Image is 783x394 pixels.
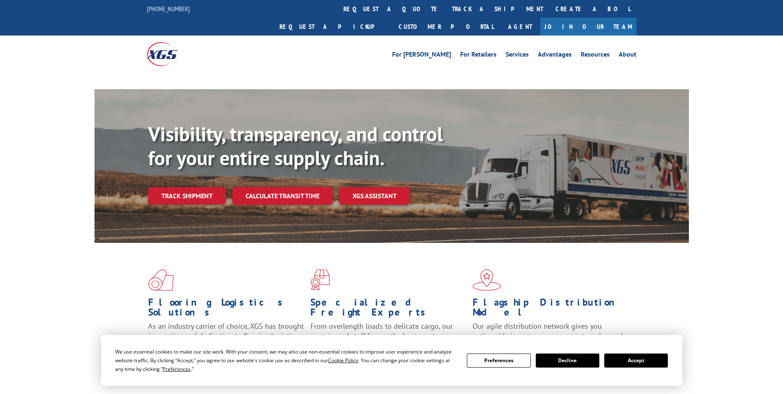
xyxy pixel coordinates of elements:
a: [PHONE_NUMBER] [147,5,190,13]
h1: Flooring Logistics Solutions [148,297,304,321]
a: For Retailers [460,51,497,60]
a: Agent [500,18,540,36]
img: xgs-icon-focused-on-flooring-red [310,269,330,291]
div: Cookie Consent Prompt [101,335,682,386]
img: xgs-icon-flagship-distribution-model-red [473,269,501,291]
a: For [PERSON_NAME] [392,51,451,60]
button: Accept [604,354,668,368]
a: Advantages [538,51,572,60]
button: Decline [536,354,599,368]
div: We use essential cookies to make our site work. With your consent, we may also use non-essential ... [115,347,457,373]
b: Visibility, transparency, and control for your entire supply chain. [148,121,443,171]
a: Services [506,51,529,60]
img: xgs-icon-total-supply-chain-intelligence-red [148,269,174,291]
a: Resources [581,51,610,60]
button: Preferences [467,354,530,368]
h1: Specialized Freight Experts [310,297,466,321]
span: Our agile distribution network gives you nationwide inventory management on demand. [473,321,625,341]
a: About [619,51,636,60]
span: Cookie Policy [328,357,358,364]
a: Track shipment [148,187,226,204]
span: Preferences [163,366,191,373]
a: Request a pickup [273,18,393,36]
p: From overlength loads to delicate cargo, our experienced staff knows the best way to move your fr... [310,321,466,358]
h1: Flagship Distribution Model [473,297,629,321]
span: As an industry carrier of choice, XGS has brought innovation and dedication to flooring logistics... [148,321,304,351]
a: Customer Portal [393,18,500,36]
a: Calculate transit time [232,187,333,205]
a: Join Our Team [540,18,636,36]
a: XGS ASSISTANT [339,187,410,205]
